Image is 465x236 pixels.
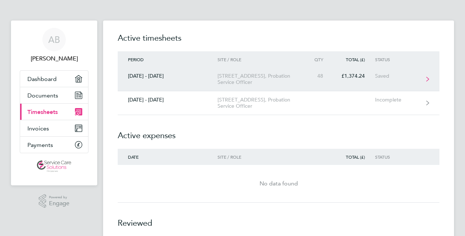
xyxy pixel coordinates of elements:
[128,56,144,62] span: Period
[49,200,69,207] span: Engage
[27,141,53,148] span: Payments
[301,57,333,62] div: Qty
[49,194,69,200] span: Powered by
[39,194,70,208] a: Powered byEngage
[27,108,58,115] span: Timesheets
[118,32,439,51] h2: Active timesheets
[37,161,71,172] img: servicecare-logo-retina.png
[118,154,218,159] div: Date
[20,120,88,136] a: Invoices
[301,73,333,79] div: 48
[27,125,49,132] span: Invoices
[20,161,88,172] a: Go to home page
[333,57,375,62] div: Total (£)
[218,154,301,159] div: Site / Role
[375,154,420,159] div: Status
[27,92,58,99] span: Documents
[20,137,88,153] a: Payments
[20,54,88,63] span: Anthony Butterfield
[20,71,88,87] a: Dashboard
[218,57,301,62] div: Site / Role
[375,73,420,79] div: Saved
[218,73,301,85] div: [STREET_ADDRESS], Probation Service Officer
[333,73,375,79] div: £1,374.24
[333,154,375,159] div: Total (£)
[118,73,218,79] div: [DATE] - [DATE]
[20,28,88,63] a: AB[PERSON_NAME]
[375,97,420,103] div: Incomplete
[48,35,60,44] span: AB
[27,75,57,82] span: Dashboard
[20,87,88,103] a: Documents
[11,21,97,185] nav: Main navigation
[118,67,439,91] a: [DATE] - [DATE][STREET_ADDRESS], Probation Service Officer48£1,374.24Saved
[218,97,301,109] div: [STREET_ADDRESS], Probation Service Officer
[20,104,88,120] a: Timesheets
[118,115,439,149] h2: Active expenses
[118,91,439,115] a: [DATE] - [DATE][STREET_ADDRESS], Probation Service OfficerIncomplete
[375,57,420,62] div: Status
[118,97,218,103] div: [DATE] - [DATE]
[118,179,439,188] div: No data found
